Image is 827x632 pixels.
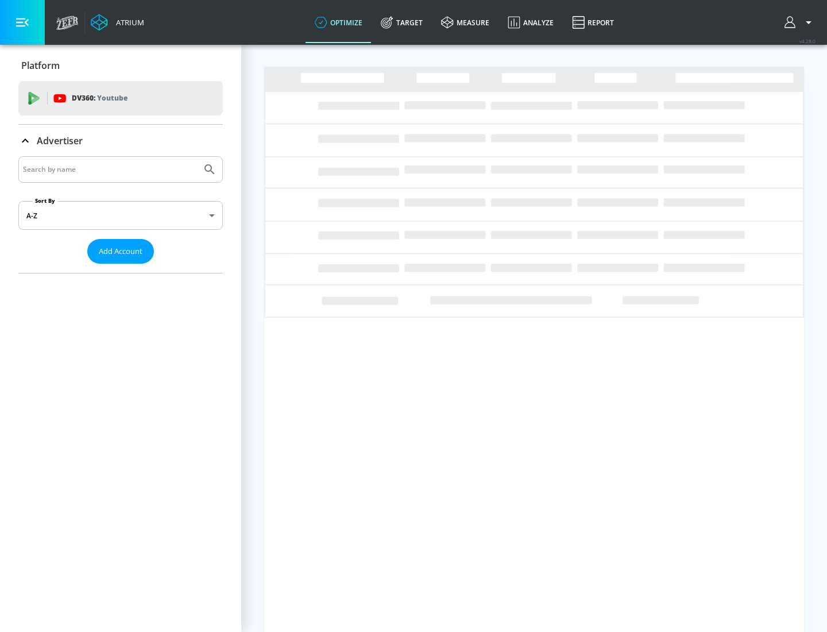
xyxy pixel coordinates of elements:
button: Add Account [87,239,154,264]
span: Add Account [99,245,142,258]
p: Youtube [97,92,127,104]
input: Search by name [23,162,197,177]
p: DV360: [72,92,127,105]
a: Analyze [498,2,563,43]
nav: list of Advertiser [18,264,223,273]
div: Advertiser [18,125,223,157]
a: Target [372,2,432,43]
a: measure [432,2,498,43]
label: Sort By [33,197,57,205]
div: A-Z [18,201,223,230]
p: Platform [21,59,60,72]
div: Platform [18,49,223,82]
a: Report [563,2,623,43]
div: DV360: Youtube [18,81,223,115]
div: Atrium [111,17,144,28]
a: Atrium [91,14,144,31]
a: optimize [306,2,372,43]
div: Advertiser [18,156,223,273]
span: v 4.28.0 [799,38,816,44]
p: Advertiser [37,134,83,147]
